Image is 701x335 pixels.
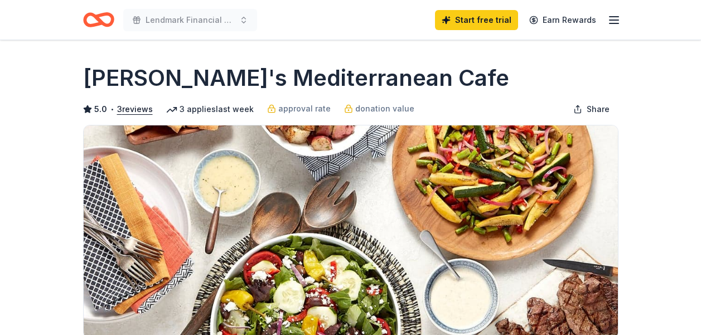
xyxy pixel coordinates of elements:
button: Share [564,98,618,120]
span: 5.0 [94,103,107,116]
a: Home [83,7,114,33]
button: 3reviews [117,103,153,116]
a: approval rate [267,102,331,115]
div: 3 applies last week [166,103,254,116]
a: Start free trial [435,10,518,30]
span: • [110,105,114,114]
span: donation value [355,102,414,115]
button: Lendmark Financial Services Food Request (on behalf of USO 501c3); [PERSON_NAME] [PERSON_NAME] Ai... [123,9,257,31]
a: Earn Rewards [523,10,603,30]
a: donation value [344,102,414,115]
h1: [PERSON_NAME]'s Mediterranean Cafe [83,62,509,94]
span: approval rate [278,102,331,115]
span: Share [587,103,610,116]
span: Lendmark Financial Services Food Request (on behalf of USO 501c3); [PERSON_NAME] [PERSON_NAME] Ai... [146,13,235,27]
